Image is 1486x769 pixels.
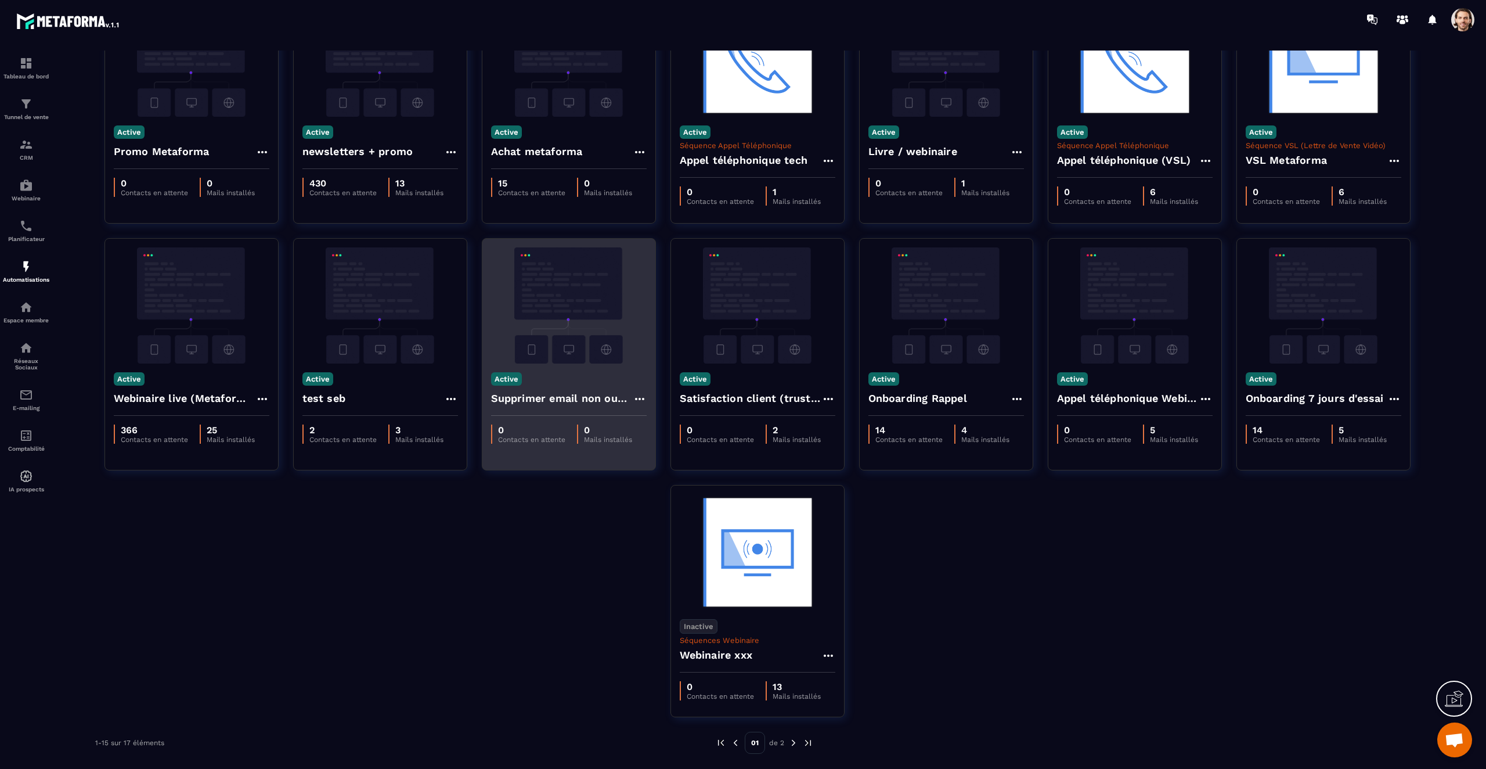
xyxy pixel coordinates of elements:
img: automation-background [1246,1,1401,117]
p: 0 [687,186,754,197]
p: 6 [1150,186,1198,197]
p: Mails installés [207,189,255,197]
img: scheduler [19,219,33,233]
img: logo [16,10,121,31]
h4: Satisfaction client (trustpilot) [680,390,821,407]
p: 4 [961,425,1009,436]
p: IA prospects [3,486,49,493]
p: Séquence VSL (Lettre de Vente Vidéo) [1246,141,1401,150]
p: Contacts en attente [309,189,377,197]
img: next [788,738,799,748]
p: Comptabilité [3,445,49,452]
p: 01 [745,732,765,754]
p: Mails installés [395,189,443,197]
p: 430 [309,178,377,189]
img: formation [19,56,33,70]
p: Mails installés [395,436,443,444]
a: Open chat [1437,723,1472,757]
p: Contacts en attente [1064,436,1131,444]
p: Contacts en attente [1253,197,1320,206]
p: Mails installés [584,189,632,197]
p: Contacts en attente [687,197,754,206]
p: Active [491,125,522,139]
img: automations [19,178,33,192]
p: Automatisations [3,276,49,283]
p: de 2 [769,738,784,748]
img: automation-background [491,247,647,364]
a: schedulerschedulerPlanificateur [3,210,49,251]
p: 0 [121,178,188,189]
p: Contacts en attente [121,436,188,444]
p: 0 [687,425,754,436]
p: Mails installés [1150,197,1198,206]
p: Mails installés [961,189,1009,197]
p: Mails installés [773,197,821,206]
p: Contacts en attente [875,436,943,444]
p: Active [302,125,333,139]
p: Active [680,372,710,386]
a: accountantaccountantComptabilité [3,420,49,461]
p: 1-15 sur 17 éléments [95,739,164,747]
h4: Onboarding 7 jours d'essai [1246,390,1384,407]
p: Contacts en attente [498,189,565,197]
p: Inactive [680,619,717,634]
p: 5 [1150,425,1198,436]
img: accountant [19,429,33,443]
img: email [19,388,33,402]
p: 0 [498,425,565,436]
img: prev [716,738,726,748]
h4: Supprimer email non ouvert apres 60 jours [491,390,633,407]
p: Séquence Appel Téléphonique [680,141,835,150]
p: Espace membre [3,317,49,324]
img: automation-background [114,1,269,117]
a: automationsautomationsWebinaire [3,170,49,210]
a: social-networksocial-networkRéseaux Sociaux [3,332,49,379]
p: Mails installés [1150,436,1198,444]
p: 0 [1253,186,1320,197]
p: 13 [773,681,821,692]
h4: Onboarding Rappel [868,390,967,407]
img: formation [19,97,33,111]
p: 0 [584,178,632,189]
p: Mails installés [207,436,255,444]
img: automation-background [302,247,458,364]
h4: Appel téléphonique tech [680,152,808,168]
img: automations [19,469,33,483]
p: Contacts en attente [498,436,565,444]
p: Mails installés [773,436,821,444]
img: prev [730,738,741,748]
h4: Promo Metaforma [114,143,210,160]
h4: VSL Metaforma [1246,152,1328,168]
p: Tableau de bord [3,73,49,80]
p: 13 [395,178,443,189]
h4: Livre / webinaire [868,143,957,160]
p: 5 [1339,425,1387,436]
p: 0 [584,425,632,436]
p: Contacts en attente [121,189,188,197]
p: 3 [395,425,443,436]
p: 2 [773,425,821,436]
p: Contacts en attente [875,189,943,197]
p: Mails installés [961,436,1009,444]
h4: Webinaire live (Metaforma) [114,390,255,407]
p: Active [868,372,899,386]
img: automations [19,260,33,274]
img: social-network [19,341,33,355]
a: formationformationTunnel de vente [3,88,49,129]
p: 1 [961,178,1009,189]
p: Contacts en attente [309,436,377,444]
img: automations [19,300,33,314]
h4: Webinaire xxx [680,647,753,663]
p: 1 [773,186,821,197]
p: 0 [1064,186,1131,197]
p: Mails installés [773,692,821,700]
p: 25 [207,425,255,436]
p: 0 [1064,425,1131,436]
img: automation-background [1246,247,1401,364]
a: automationsautomationsEspace membre [3,292,49,332]
p: Tunnel de vente [3,114,49,120]
p: Active [1057,372,1088,386]
a: automationsautomationsAutomatisations [3,251,49,292]
p: Mails installés [1339,197,1387,206]
p: Planificateur [3,236,49,242]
